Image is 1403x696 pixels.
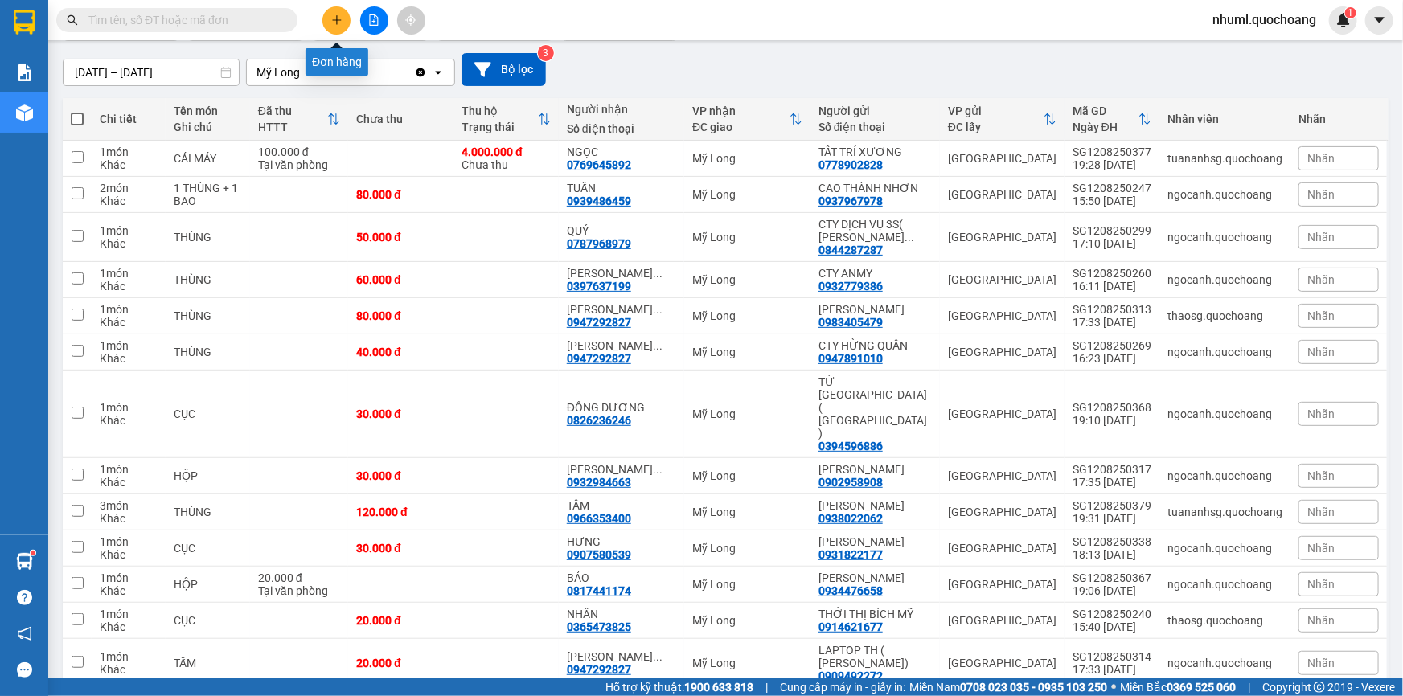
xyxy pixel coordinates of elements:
[1073,571,1151,584] div: SG1208250367
[1073,316,1151,329] div: 17:33 [DATE]
[1167,469,1282,482] div: ngocanh.quochoang
[100,476,158,489] div: Khác
[1073,339,1151,352] div: SG1208250269
[1073,182,1151,194] div: SG1208250247
[567,548,631,561] div: 0907580539
[948,542,1056,555] div: [GEOGRAPHIC_DATA]
[174,182,242,207] div: 1 THÙNG + 1 BAO
[1365,6,1393,35] button: caret-down
[567,620,631,633] div: 0365473825
[1073,104,1138,117] div: Mã GD
[1298,113,1379,125] div: Nhãn
[818,316,883,329] div: 0983405479
[818,512,883,525] div: 0938022062
[948,506,1056,518] div: [GEOGRAPHIC_DATA]
[100,237,158,250] div: Khác
[356,407,445,420] div: 30.000 đ
[1314,682,1325,693] span: copyright
[174,614,242,627] div: CỤC
[818,644,932,669] div: LAPTOP TH ( LÊ HẢI ĐĂNG)
[1167,273,1282,286] div: ngocanh.quochoang
[1073,145,1151,158] div: SG1208250377
[1307,657,1335,669] span: Nhãn
[567,224,676,237] div: QUÝ
[462,145,551,171] div: Chưa thu
[1073,158,1151,171] div: 19:28 [DATE]
[1307,407,1335,420] span: Nhãn
[1167,152,1282,165] div: tuananhsg.quochoang
[174,273,242,286] div: THÙNG
[1120,678,1236,696] span: Miền Bắc
[356,346,445,358] div: 40.000 đ
[100,571,158,584] div: 1 món
[567,145,676,158] div: NGỌC
[818,535,932,548] div: NGUYỄN TƯỜNG VI
[356,309,445,322] div: 80.000 đ
[1073,463,1151,476] div: SG1208250317
[818,244,883,256] div: 0844287287
[567,401,676,414] div: ĐÔNG DƯƠNG
[100,499,158,512] div: 3 món
[948,469,1056,482] div: [GEOGRAPHIC_DATA]
[567,476,631,489] div: 0932984663
[100,608,158,620] div: 1 món
[1073,499,1151,512] div: SG1208250379
[174,121,242,133] div: Ghi chú
[1167,578,1282,591] div: ngocanh.quochoang
[17,626,32,641] span: notification
[818,280,883,293] div: 0932779386
[356,231,445,244] div: 50.000 đ
[567,237,631,250] div: 0787968979
[567,535,676,548] div: HƯNG
[100,113,158,125] div: Chi tiết
[692,346,802,358] div: Mỹ Long
[256,64,300,80] div: Mỹ Long
[1065,98,1159,141] th: Toggle SortBy
[1073,121,1138,133] div: Ngày ĐH
[17,662,32,678] span: message
[653,303,663,316] span: ...
[818,571,932,584] div: LÊ THANH LÂM
[100,663,158,676] div: Khác
[1307,231,1335,244] span: Nhãn
[258,145,340,158] div: 100.000 đ
[88,11,278,29] input: Tìm tên, số ĐT hoặc mã đơn
[100,584,158,597] div: Khác
[174,469,242,482] div: HỘP
[1073,237,1151,250] div: 17:10 [DATE]
[174,657,242,669] div: TẤM
[692,188,802,201] div: Mỹ Long
[1167,506,1282,518] div: tuananhsg.quochoang
[567,316,631,329] div: 0947292827
[462,104,538,117] div: Thu hộ
[948,152,1056,165] div: [GEOGRAPHIC_DATA]
[100,145,158,158] div: 1 món
[818,145,932,158] div: TẤT TRÍ XƯƠNG
[1167,407,1282,420] div: ngocanh.quochoang
[322,6,351,35] button: plus
[100,535,158,548] div: 1 món
[818,339,932,352] div: CTY HỪNG QUÂN
[356,273,445,286] div: 60.000 đ
[1073,548,1151,561] div: 18:13 [DATE]
[31,551,35,555] sup: 1
[1167,231,1282,244] div: ngocanh.quochoang
[462,53,546,86] button: Bộ lọc
[1167,681,1236,694] strong: 0369 525 060
[1073,401,1151,414] div: SG1208250368
[948,657,1056,669] div: [GEOGRAPHIC_DATA]
[174,542,242,555] div: CỤC
[100,650,158,663] div: 1 món
[100,158,158,171] div: Khác
[16,64,33,81] img: solution-icon
[1073,663,1151,676] div: 17:33 [DATE]
[948,346,1056,358] div: [GEOGRAPHIC_DATA]
[1336,13,1351,27] img: icon-new-feature
[14,10,35,35] img: logo-vxr
[567,608,676,620] div: NHÂN
[818,267,932,280] div: CTY ANMY
[100,316,158,329] div: Khác
[567,103,676,116] div: Người nhận
[692,578,802,591] div: Mỹ Long
[692,469,802,482] div: Mỹ Long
